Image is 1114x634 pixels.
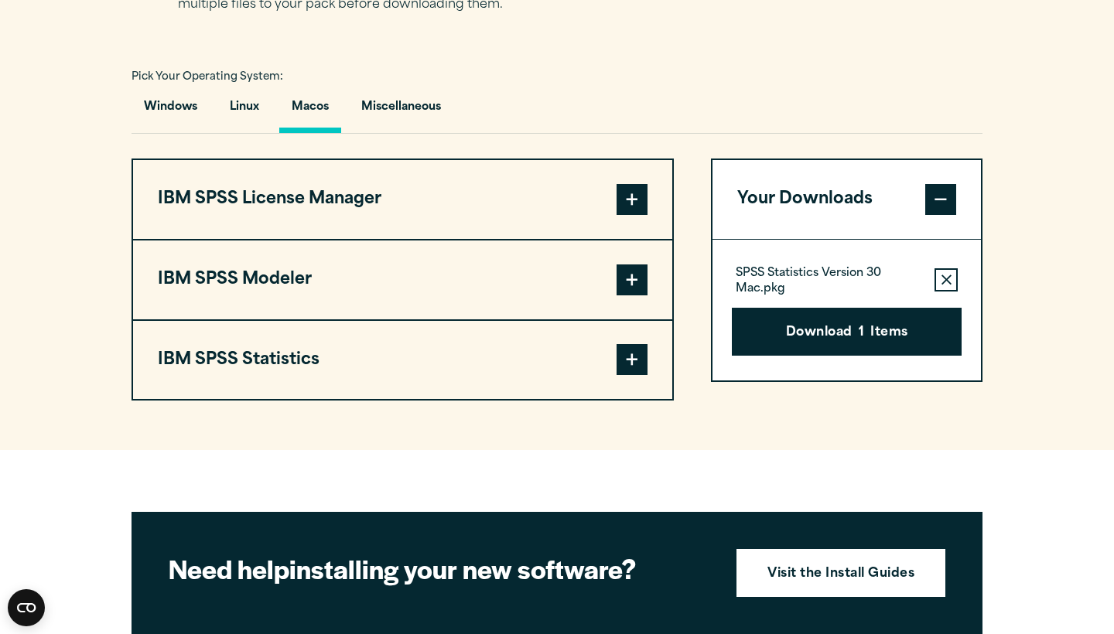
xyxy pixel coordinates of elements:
[712,239,981,380] div: Your Downloads
[169,551,710,586] h2: installing your new software?
[349,89,453,133] button: Miscellaneous
[736,266,922,297] p: SPSS Statistics Version 30 Mac.pkg
[767,564,914,585] strong: Visit the Install Guides
[732,308,962,356] button: Download1Items
[279,89,341,133] button: Macos
[169,550,289,587] strong: Need help
[736,549,945,597] a: Visit the Install Guides
[133,321,672,400] button: IBM SPSS Statistics
[133,240,672,319] button: IBM SPSS Modeler
[132,72,283,82] span: Pick Your Operating System:
[8,589,45,626] button: Open CMP widget
[712,160,981,239] button: Your Downloads
[133,160,672,239] button: IBM SPSS License Manager
[217,89,272,133] button: Linux
[859,323,864,343] span: 1
[132,89,210,133] button: Windows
